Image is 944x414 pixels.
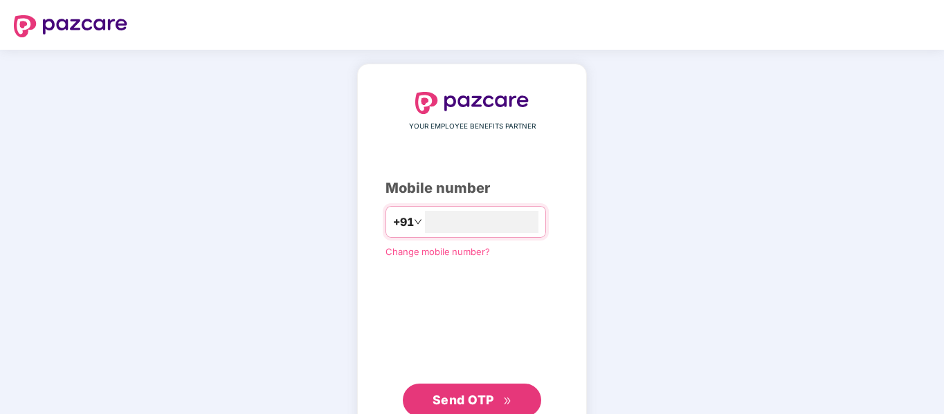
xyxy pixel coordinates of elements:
[409,121,536,132] span: YOUR EMPLOYEE BENEFITS PARTNER
[433,393,494,407] span: Send OTP
[503,397,512,406] span: double-right
[14,15,127,37] img: logo
[385,178,559,199] div: Mobile number
[385,246,490,257] a: Change mobile number?
[415,92,529,114] img: logo
[414,218,422,226] span: down
[393,214,414,231] span: +91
